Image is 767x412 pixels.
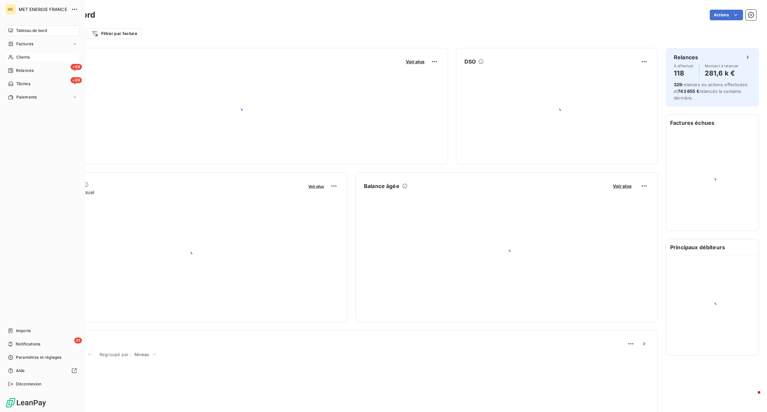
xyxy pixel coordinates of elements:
img: Logo LeanPay [5,397,47,408]
button: Filtrer par facture [87,28,141,39]
a: Aide [5,365,80,376]
span: 41 [74,337,82,343]
span: Tableau de bord [16,28,47,34]
h6: Factures échues [666,115,759,131]
h6: Balance âgée [364,182,399,190]
span: Regroupé par : [100,352,131,357]
h4: 118 [674,68,694,79]
iframe: Intercom live chat [744,389,760,405]
span: Niveau [134,352,149,357]
span: Voir plus [613,183,632,189]
button: Actions [710,10,743,20]
span: 743 655 € [678,89,699,94]
span: Factures [16,41,33,47]
span: relances ou actions effectuées et relancés la semaine dernière. [674,82,747,101]
button: Voir plus [611,183,634,189]
h6: Relances [674,53,698,61]
div: ME [5,4,16,15]
span: Chiffre d'affaires mensuel [38,189,304,196]
span: Montant à relancer [705,64,739,68]
span: MET ENERGIE FRANCE [19,7,67,12]
span: +99 [71,64,82,70]
h6: DSO [464,58,476,66]
button: Voir plus [404,59,426,65]
span: Clients [16,54,30,60]
span: Voir plus [406,59,424,64]
span: Notifications [16,341,40,347]
span: Aide [16,368,25,374]
span: Paiements [16,94,37,100]
span: Relances [16,68,34,74]
span: Tâches [16,81,30,87]
span: Imports [16,328,31,334]
button: Voir plus [306,183,326,189]
span: À effectuer [674,64,694,68]
h4: 281,6 k € [705,68,739,79]
span: +99 [71,77,82,83]
span: Voir plus [308,184,324,189]
span: Paramètres et réglages [16,354,61,360]
h6: Principaux débiteurs [666,239,759,255]
span: Déconnexion [16,381,42,387]
span: 329 [674,82,682,87]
